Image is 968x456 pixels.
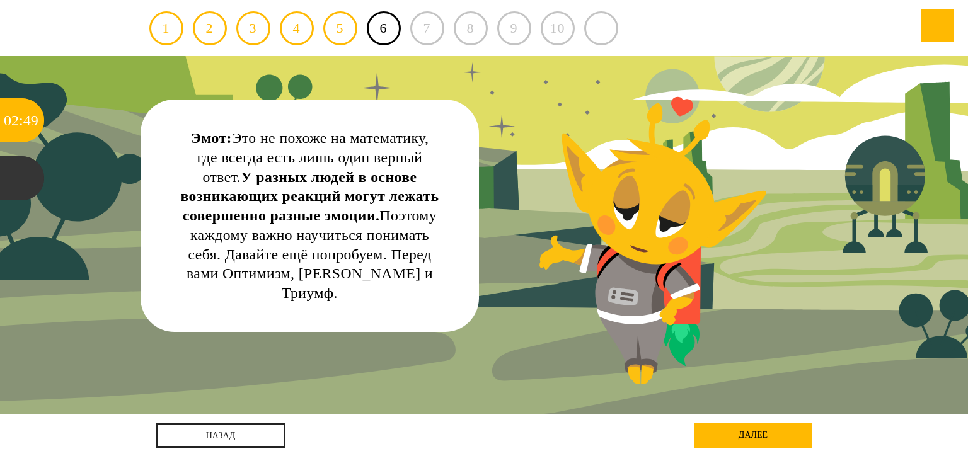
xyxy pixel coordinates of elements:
[367,11,401,45] a: 6
[236,11,270,45] a: 3
[149,11,183,45] a: 1
[323,11,357,45] a: 5
[4,98,19,142] div: 02
[280,11,314,45] a: 4
[541,11,575,45] div: 10
[441,108,470,137] div: Нажми на ГЛАЗ, чтобы скрыть текст и посмотреть картинку полностью
[179,128,441,302] div: Это не похоже на математику, где всегда есть лишь один верный ответ. Поэтому каждому важно научит...
[191,130,232,146] strong: Эмот:
[193,11,227,45] a: 2
[156,423,285,448] a: назад
[180,169,439,224] strong: У разных людей в основе возникающих реакций могут лежать совершенно разные эмоции.
[19,98,23,142] div: :
[454,11,488,45] div: 8
[410,11,444,45] div: 7
[23,98,38,142] div: 49
[497,11,531,45] div: 9
[694,423,812,448] div: далее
